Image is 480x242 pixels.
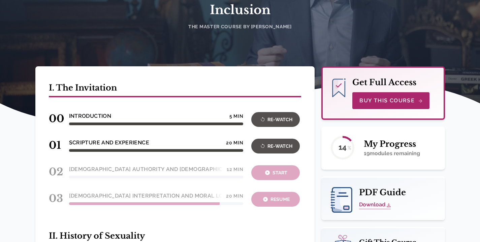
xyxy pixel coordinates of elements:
[359,201,391,209] a: Download
[331,187,435,198] h2: PDF Guide
[251,139,300,153] button: Re-Watch
[332,78,346,97] img: bookmark-icon.png
[253,142,298,150] div: Re-Watch
[339,143,347,151] text: 14
[69,139,150,147] h4: Scripture and Experience
[352,77,416,88] h2: Get Full Access
[229,113,244,119] h4: 5 min
[49,139,61,151] span: 01
[364,149,420,158] p: 19 modules remaining
[69,112,111,120] h4: Introduction
[364,139,420,149] h2: My Progress
[165,23,316,30] h4: The Master Course by [PERSON_NAME]
[253,116,298,124] div: Re-Watch
[49,82,301,97] h2: I. The Invitation
[226,140,243,145] h4: 20 min
[352,92,429,109] button: Buy This Course
[251,112,300,127] button: Re-Watch
[49,112,61,125] span: 00
[359,97,422,105] span: Buy This Course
